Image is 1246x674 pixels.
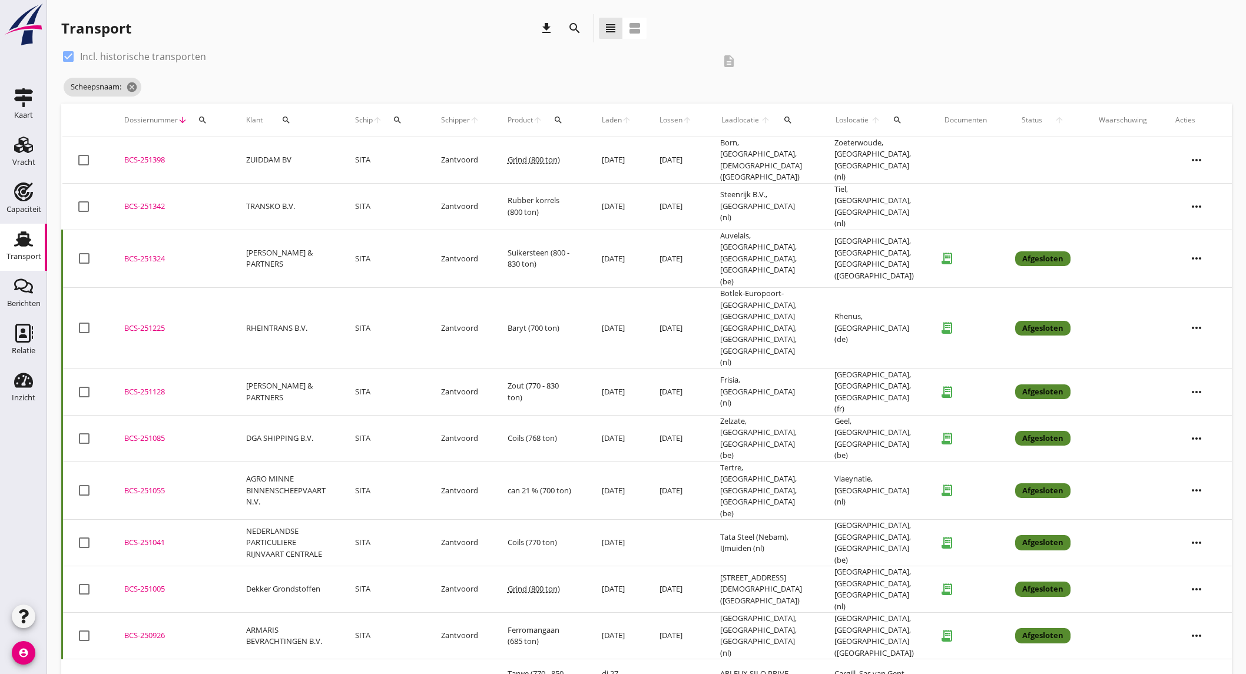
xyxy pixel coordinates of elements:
i: more_horiz [1180,422,1213,455]
i: arrow_upward [470,115,479,125]
div: BCS-251398 [124,154,218,166]
td: Zantvoord [427,137,493,184]
td: [GEOGRAPHIC_DATA], [GEOGRAPHIC_DATA], [GEOGRAPHIC_DATA] (nl) [820,566,930,613]
i: search [554,115,563,125]
td: [GEOGRAPHIC_DATA], [GEOGRAPHIC_DATA], [GEOGRAPHIC_DATA] (be) [820,520,930,566]
td: [DATE] [588,183,645,230]
td: [DATE] [588,520,645,566]
i: arrow_downward [178,115,187,125]
div: Afgesloten [1015,483,1071,499]
td: Vlaeynatie, [GEOGRAPHIC_DATA] (nl) [820,461,930,520]
i: more_horiz [1180,242,1213,275]
span: Status [1015,115,1049,125]
div: Afgesloten [1015,582,1071,597]
div: Vracht [12,158,35,166]
td: [PERSON_NAME] & PARTNERS [232,230,341,288]
div: Afgesloten [1015,535,1071,550]
span: Schip [355,115,373,125]
td: [DATE] [588,288,645,369]
i: arrow_upward [1048,115,1071,125]
span: Loslocatie [834,115,870,125]
td: [DATE] [645,368,706,415]
td: SITA [341,461,427,520]
td: [DATE] [588,415,645,461]
i: arrow_upward [373,115,382,125]
i: more_horiz [1180,526,1213,559]
td: Zout (770 - 830 ton) [493,368,588,415]
i: receipt_long [935,577,959,601]
div: Documenten [945,115,987,125]
i: more_horiz [1180,376,1213,409]
td: AGRO MINNE BINNENSCHEEPVAART N.V. [232,461,341,520]
td: Geel, [GEOGRAPHIC_DATA], [GEOGRAPHIC_DATA] (be) [820,415,930,461]
i: receipt_long [935,479,959,502]
td: [DATE] [645,288,706,369]
i: receipt_long [935,531,959,555]
i: arrow_upward [682,115,692,125]
span: Grind (800 ton) [508,154,560,165]
span: Laadlocatie [720,115,760,125]
div: BCS-251005 [124,583,218,595]
td: [GEOGRAPHIC_DATA], [GEOGRAPHIC_DATA], [GEOGRAPHIC_DATA] (nl) [706,613,820,659]
td: Coils (768 ton) [493,415,588,461]
div: Afgesloten [1015,431,1071,446]
td: ARMARIS BEVRACHTINGEN B.V. [232,613,341,659]
span: Scheepsnaam: [64,78,141,97]
i: search [393,115,402,125]
div: BCS-251055 [124,485,218,497]
i: receipt_long [935,247,959,270]
div: Inzicht [12,394,35,401]
td: Steenrijk B.V., [GEOGRAPHIC_DATA] (nl) [706,183,820,230]
i: cancel [126,81,138,93]
span: Laden [602,115,622,125]
div: Relatie [12,347,35,354]
td: [GEOGRAPHIC_DATA], [GEOGRAPHIC_DATA], [GEOGRAPHIC_DATA] (fr) [820,368,930,415]
div: BCS-250926 [124,630,218,642]
span: Schipper [441,115,470,125]
div: Afgesloten [1015,251,1071,267]
td: Coils (770 ton) [493,520,588,566]
td: Tata Steel (Nebam), IJmuiden (nl) [706,520,820,566]
div: BCS-251041 [124,537,218,549]
div: Waarschuwing [1099,115,1147,125]
div: Klant [246,106,327,134]
td: [DATE] [645,566,706,613]
td: SITA [341,368,427,415]
td: Zantvoord [427,183,493,230]
td: [DATE] [645,613,706,659]
td: Baryt (700 ton) [493,288,588,369]
i: more_horiz [1180,311,1213,344]
td: ZUIDDAM BV [232,137,341,184]
td: [DATE] [588,137,645,184]
i: more_horiz [1180,190,1213,223]
i: receipt_long [935,316,959,340]
td: NEDERLANDSE PARTICULIERE RIJNVAART CENTRALE [232,520,341,566]
td: [GEOGRAPHIC_DATA], [GEOGRAPHIC_DATA], [GEOGRAPHIC_DATA] ([GEOGRAPHIC_DATA]) [820,230,930,288]
td: Dekker Grondstoffen [232,566,341,613]
div: BCS-251225 [124,323,218,334]
div: BCS-251085 [124,433,218,444]
td: [DATE] [645,230,706,288]
div: Acties [1175,115,1218,125]
td: Auvelais, [GEOGRAPHIC_DATA], [GEOGRAPHIC_DATA], [GEOGRAPHIC_DATA] (be) [706,230,820,288]
td: Frisia, [GEOGRAPHIC_DATA] (nl) [706,368,820,415]
i: search [568,21,582,35]
div: Berichten [7,300,41,307]
i: download [539,21,554,35]
i: receipt_long [935,380,959,404]
i: view_headline [604,21,618,35]
td: Ferromangaan (685 ton) [493,613,588,659]
i: more_horiz [1180,619,1213,652]
td: DGA SHIPPING B.V. [232,415,341,461]
td: [DATE] [588,461,645,520]
i: arrow_upward [622,115,631,125]
td: SITA [341,288,427,369]
i: arrow_upward [533,115,542,125]
td: SITA [341,520,427,566]
i: receipt_long [935,427,959,450]
td: Born, [GEOGRAPHIC_DATA], [DEMOGRAPHIC_DATA] ([GEOGRAPHIC_DATA]) [706,137,820,184]
td: Zoeterwoude, [GEOGRAPHIC_DATA], [GEOGRAPHIC_DATA] (nl) [820,137,930,184]
td: [DATE] [588,613,645,659]
td: Zantvoord [427,230,493,288]
td: [DATE] [588,230,645,288]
